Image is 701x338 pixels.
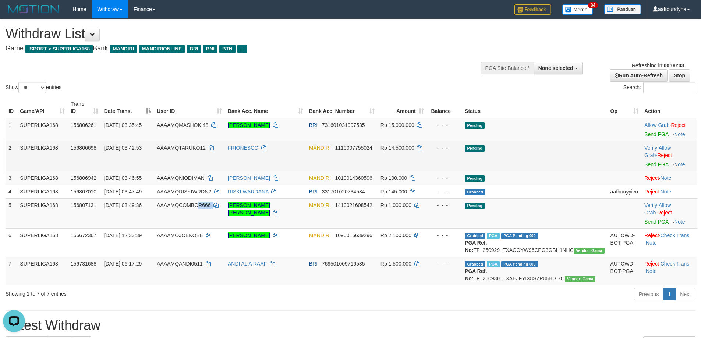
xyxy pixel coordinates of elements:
span: 156807010 [71,189,96,195]
td: 6 [6,228,17,257]
span: Marked by aafromsomean [487,261,500,267]
a: Reject [671,122,686,128]
span: MANDIRIONLINE [139,45,185,53]
a: Note [674,219,685,225]
span: Pending [465,145,485,152]
td: · · [641,228,697,257]
th: Op: activate to sort column ascending [608,97,642,118]
div: - - - [430,202,459,209]
b: PGA Ref. No: [465,268,487,281]
span: · [644,122,671,128]
a: Reject [644,232,659,238]
a: Note [674,131,685,137]
select: Showentries [18,82,46,93]
span: [DATE] 03:47:49 [104,189,142,195]
span: AAAAMQJOEKOBE [157,232,203,238]
a: RISKI WARDANA [228,189,269,195]
div: - - - [430,174,459,182]
button: None selected [534,62,583,74]
a: ANDI AL A RAAF [228,261,267,267]
td: SUPERLIGA168 [17,198,68,228]
span: [DATE] 03:49:36 [104,202,142,208]
td: SUPERLIGA168 [17,185,68,198]
td: TF_250929_TXACOYW96CPG3GBH1NHC [462,228,607,257]
a: Verify [644,145,657,151]
td: SUPERLIGA168 [17,118,68,141]
span: 34 [588,2,598,8]
a: Reject [644,261,659,267]
td: · · [641,198,697,228]
span: Copy 1110007755024 to clipboard [335,145,372,151]
a: [PERSON_NAME] [PERSON_NAME] [228,202,270,216]
span: BRI [309,261,318,267]
div: Showing 1 to 7 of 7 entries [6,287,287,298]
span: Vendor URL: https://trx31.1velocity.biz [574,248,605,254]
span: Rp 15.000.000 [380,122,414,128]
th: Amount: activate to sort column ascending [378,97,427,118]
td: AUTOWD-BOT-PGA [608,228,642,257]
a: Next [675,288,695,300]
span: BRI [309,189,318,195]
span: Refreshing in: [632,63,684,68]
div: - - - [430,144,459,152]
th: Game/API: activate to sort column ascending [17,97,68,118]
span: 156806261 [71,122,96,128]
span: Copy 1410021608542 to clipboard [335,202,372,208]
span: None selected [538,65,573,71]
span: Grabbed [465,233,485,239]
span: Pending [465,122,485,129]
td: · [641,118,697,141]
a: Send PGA [644,219,668,225]
span: 156806942 [71,175,96,181]
span: BNI [203,45,217,53]
a: Send PGA [644,161,668,167]
span: ISPORT > SUPERLIGA168 [25,45,93,53]
span: [DATE] 03:35:45 [104,122,142,128]
a: Reject [644,189,659,195]
a: Allow Grab [644,202,671,216]
span: PGA Pending [501,261,538,267]
th: ID [6,97,17,118]
span: 156731688 [71,261,96,267]
td: · [641,171,697,185]
b: PGA Ref. No: [465,240,487,253]
td: SUPERLIGA168 [17,257,68,285]
th: Bank Acc. Name: activate to sort column ascending [225,97,306,118]
span: Copy 331701020734534 to clipboard [322,189,365,195]
span: Rp 145.000 [380,189,407,195]
a: Stop [669,69,690,82]
span: [DATE] 03:42:53 [104,145,142,151]
a: [PERSON_NAME] [228,122,270,128]
a: Note [674,161,685,167]
th: Balance [427,97,462,118]
td: SUPERLIGA168 [17,141,68,171]
th: Trans ID: activate to sort column ascending [68,97,101,118]
th: Status [462,97,607,118]
td: · · [641,141,697,171]
td: · · [641,257,697,285]
a: 1 [663,288,676,300]
span: PGA Pending [501,233,538,239]
td: 3 [6,171,17,185]
th: Date Trans.: activate to sort column descending [101,97,154,118]
span: MANDIRI [110,45,137,53]
span: BRI [309,122,318,128]
div: - - - [430,232,459,239]
span: [DATE] 06:17:29 [104,261,142,267]
div: - - - [430,188,459,195]
span: Rp 1.000.000 [380,202,411,208]
span: · [644,202,671,216]
span: Copy 1090016639296 to clipboard [335,232,372,238]
span: BRI [187,45,201,53]
img: MOTION_logo.png [6,4,61,15]
span: Copy 731601031997535 to clipboard [322,122,365,128]
span: Pending [465,175,485,182]
th: User ID: activate to sort column ascending [154,97,225,118]
a: Note [661,175,672,181]
td: 7 [6,257,17,285]
td: 4 [6,185,17,198]
th: Action [641,97,697,118]
td: aafhouyyien [608,185,642,198]
span: MANDIRI [309,145,331,151]
span: MANDIRI [309,175,331,181]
